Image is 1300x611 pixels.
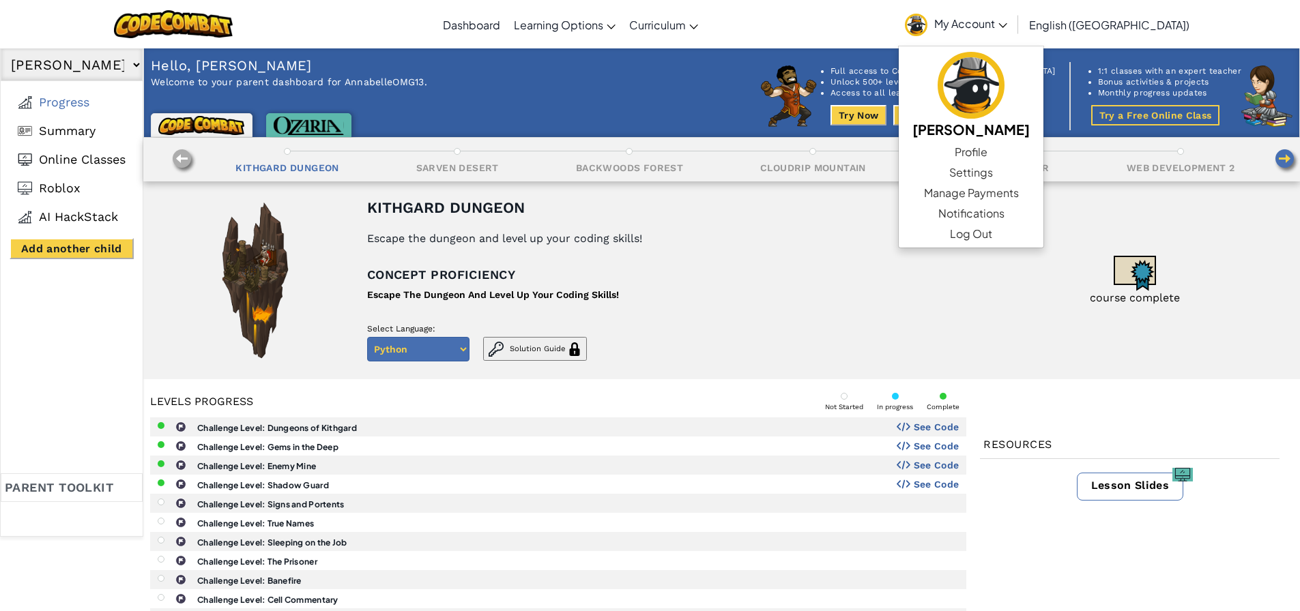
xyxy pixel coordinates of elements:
[39,123,96,138] span: Summary
[11,88,132,117] a: Progress Progress
[367,285,619,305] div: Escape The Dungeon And Level Up Your Coding Skills!
[175,498,186,509] img: IconChallengeLevel.svg
[150,395,253,408] div: Levels progress
[761,65,817,127] img: CodeCombat character
[934,16,1007,31] span: My Account
[898,3,1014,46] a: My Account
[1098,76,1241,87] li: Bonus activities & projects
[114,10,233,38] img: CodeCombat logo
[830,76,1056,87] li: Unlock 500+ levels
[899,183,1043,203] a: Manage Payments
[1127,162,1235,174] div: Web Development 2
[629,18,686,32] span: Curriculum
[11,174,132,203] a: Roblox Roblox
[39,152,126,167] span: Online Classes
[914,441,959,451] span: See Code
[1091,479,1169,492] span: Lesson Slides
[197,423,357,433] b: Challenge Level: Dungeons of Kithgard
[914,421,959,432] span: See Code
[151,76,427,88] p: Welcome to your parent dashboard for AnnabelleOMG13.
[568,342,581,356] img: Solution Guide Icon
[489,342,504,357] img: Solution Guide Icon
[899,203,1043,224] a: Notifications
[175,421,186,432] img: IconChallengeLevel.svg
[914,460,959,471] span: See Code
[39,209,118,224] span: AI HackStack
[175,593,186,604] img: IconChallengeLevel.svg
[197,499,344,509] b: Challenge Level: Signs and Portents
[367,200,525,216] div: Kithgard Dungeon
[197,576,302,586] b: Challenge Level: Banefire
[1273,148,1300,175] img: Move right
[197,556,317,567] b: Challenge Level: The Prisoner
[197,537,347,548] b: Challenge Level: Sleeping on the Job
[1098,87,1241,98] li: Monthly progress updates
[175,517,186,528] img: IconChallengeLevel.svg
[11,117,132,145] a: Summary Summary
[175,460,186,471] img: IconChallengeLevel.svg
[197,595,338,605] b: Challenge Level: Cell Commentary
[436,6,507,43] a: Dashboard
[899,162,1043,183] a: Settings
[39,181,81,196] span: Roblox
[1241,65,1292,127] img: CodeCombat character
[197,518,314,528] b: Challenge Level: True Names
[10,238,134,259] button: Add another child
[899,224,1043,244] a: Log Out
[576,162,683,174] div: Backwoods Forest
[897,460,910,470] img: Show Code Logo
[416,162,499,174] div: Sarven Desert
[158,116,245,135] img: CodeCombat logo
[1172,468,1193,481] img: Slides icon
[367,265,905,285] p: Concept proficiency
[175,536,186,547] img: IconChallengeLevel.svg
[1,473,143,502] div: Parent toolkit
[510,344,565,353] span: Solution Guide
[274,117,344,135] img: Ozaria logo
[18,153,32,166] img: Online Classes
[1091,105,1220,125] button: Try a Free Online Class
[171,148,197,175] img: Move left
[1098,65,1241,76] li: 1:1 classes with an expert teacher
[938,52,1005,119] img: avatar
[1,473,143,536] a: Parent toolkit
[897,441,910,451] img: Show Code Logo
[507,6,622,43] a: Learning Options
[1022,6,1196,43] a: English ([GEOGRAPHIC_DATA])
[175,555,186,566] img: IconChallengeLevel.svg
[938,205,1005,222] span: Notifications
[10,238,134,260] a: Add another child
[514,18,603,32] span: Learning Options
[897,422,910,432] img: Show Code Logo
[1090,291,1180,305] div: course complete
[483,337,587,361] button: Solution Guide
[39,95,89,110] span: Progress
[151,55,427,76] p: Hello, [PERSON_NAME]
[18,95,32,109] img: Progress
[893,105,974,125] button: Get Premium
[18,181,32,195] img: Roblox
[877,403,913,411] div: In progress
[825,403,863,411] div: Not Started
[830,87,1056,98] li: Access to all learning resources
[175,441,186,451] img: IconChallengeLevel.svg
[760,162,866,174] div: Cloudrip Mountain
[235,162,338,174] div: Kithgard Dungeon
[622,6,705,43] a: Curriculum
[914,479,959,490] span: See Code
[897,479,910,489] img: Show Code Logo
[197,461,316,471] b: Challenge Level: Enemy Mine
[912,119,1030,140] h5: [PERSON_NAME]
[927,403,959,411] div: Complete
[899,50,1043,142] a: [PERSON_NAME]
[830,65,1056,76] li: Full access to CodeCombat and [GEOGRAPHIC_DATA]
[980,431,1280,459] div: Resources
[212,195,298,366] img: Campaign image
[905,14,927,36] img: avatar
[1114,256,1156,291] img: Certificate image
[11,145,132,174] a: Online Classes Online Classes
[18,210,32,224] img: AI Hackstack
[175,574,186,585] img: IconChallengeLevel.svg
[18,124,32,138] img: Summary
